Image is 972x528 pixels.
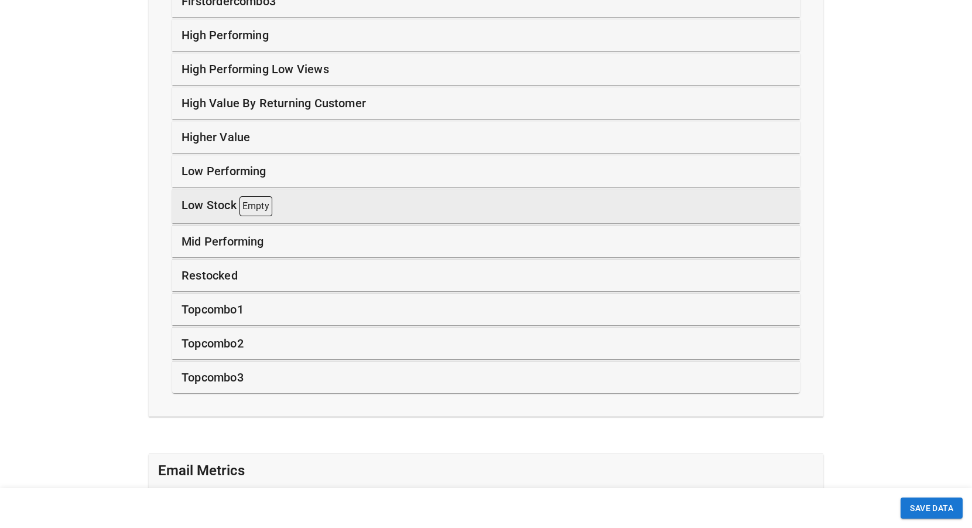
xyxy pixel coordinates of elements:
[182,369,244,386] p: topcombo3
[182,162,266,180] p: low performing
[239,196,272,216] p: Empty
[149,454,823,492] div: Email Metrics
[172,189,800,223] div: low stock Empty
[182,301,244,318] p: topcombo1
[172,19,800,51] div: high performing
[172,328,800,359] div: topcombo2
[182,128,250,146] p: higher value
[182,335,244,352] p: topcombo2
[172,155,800,187] div: low performing
[172,87,800,119] div: high value by returning customer
[182,233,264,250] p: mid performing
[182,267,238,284] p: restocked
[182,60,329,78] p: high performing low views
[182,26,269,44] p: high performing
[172,260,800,291] div: restocked
[172,226,800,257] div: mid performing
[172,362,800,393] div: topcombo3
[172,53,800,85] div: high performing low views
[172,294,800,325] div: topcombo1
[172,121,800,153] div: higher value
[901,498,963,519] button: SAVE DATA
[158,461,245,480] h5: Email Metrics
[182,196,272,216] p: low stock
[182,94,366,112] p: high value by returning customer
